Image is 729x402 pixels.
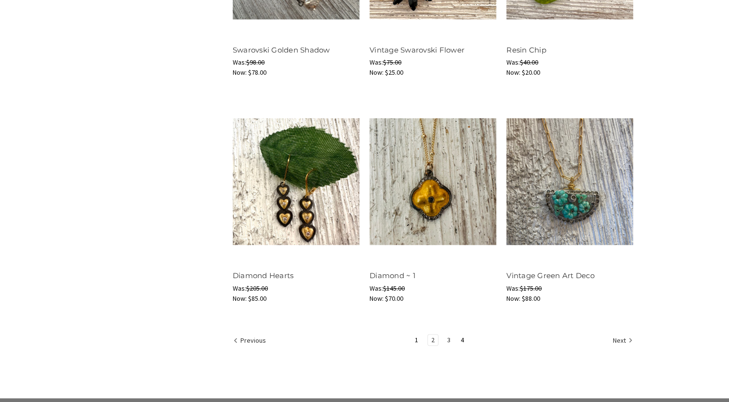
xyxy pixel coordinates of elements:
[385,294,403,303] span: $70.00
[522,294,540,303] span: $88.00
[506,294,520,303] span: Now:
[233,294,247,303] span: Now:
[370,68,384,77] span: Now:
[233,118,359,245] img: Diamond Hearts
[233,283,359,294] div: Was:
[383,58,401,67] span: $75.00
[506,45,546,54] a: Resin Chip
[506,283,633,294] div: Was:
[385,68,403,77] span: $25.00
[370,57,496,67] div: Was:
[246,284,268,293] span: $205.00
[233,98,359,265] a: Diamond Hearts
[246,58,265,67] span: $98.00
[370,118,496,245] img: Diamond ~ 1
[248,68,266,77] span: $78.00
[233,57,359,67] div: Was:
[522,68,540,77] span: $20.00
[506,68,520,77] span: Now:
[370,271,415,280] a: Diamond ~ 1
[370,45,464,54] a: Vintage Swarovski Flower
[233,68,247,77] span: Now:
[370,283,496,294] div: Was:
[520,284,542,293] span: $175.00
[370,294,384,303] span: Now:
[506,118,633,245] img: Vintage Green Art Deco
[233,334,634,348] nav: pagination
[248,294,266,303] span: $85.00
[370,98,496,265] a: Diamond ~ 1
[457,335,467,345] a: Page 4 of 4
[506,57,633,67] div: Was:
[506,98,633,265] a: Vintage Green Art Deco
[233,335,269,347] a: Previous
[444,335,454,345] a: Page 3 of 4
[411,335,422,345] a: Page 1 of 4
[428,335,438,345] a: Page 2 of 4
[520,58,538,67] span: $40.00
[506,271,595,280] a: Vintage Green Art Deco
[233,45,330,54] a: Swarovski Golden Shadow
[233,271,294,280] a: Diamond Hearts
[383,284,405,293] span: $145.00
[610,335,633,347] a: Next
